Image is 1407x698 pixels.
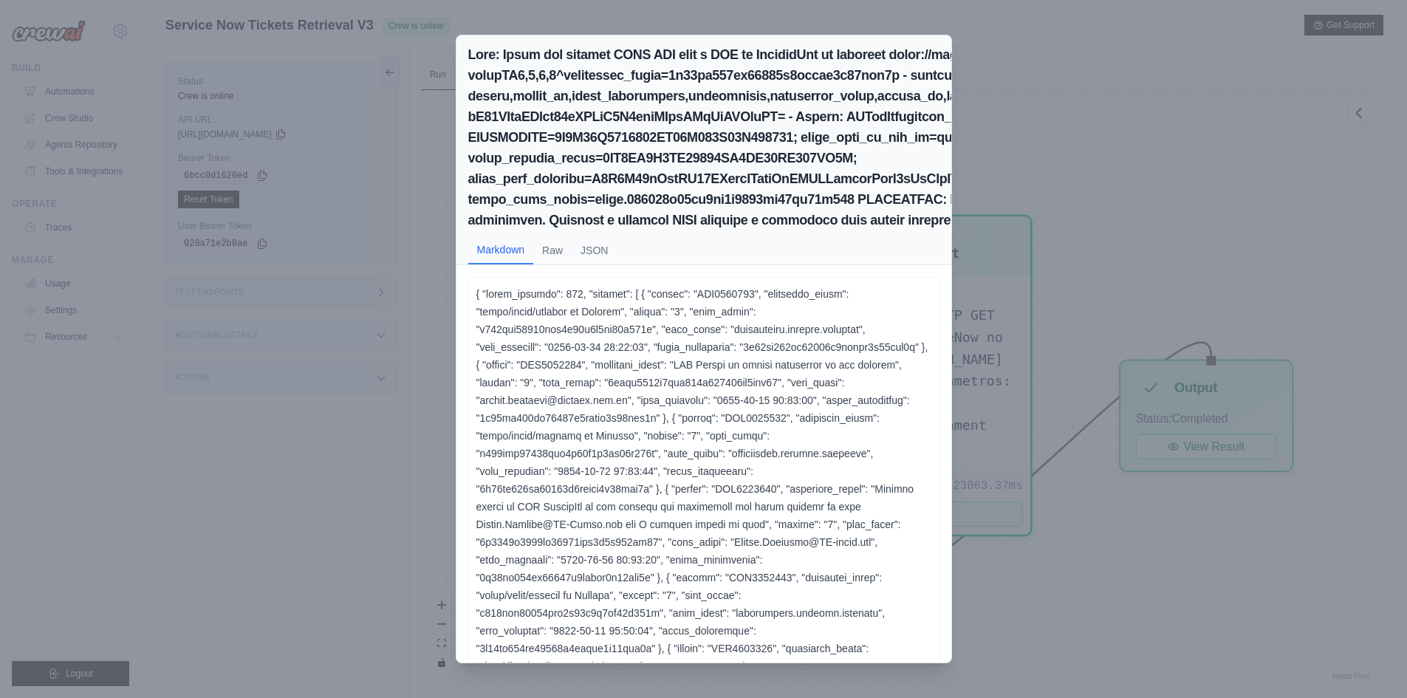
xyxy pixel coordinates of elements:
[1333,627,1407,698] iframe: Chat Widget
[468,236,534,264] button: Markdown
[572,236,617,264] button: JSON
[533,236,572,264] button: Raw
[1333,627,1407,698] div: Widget de chat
